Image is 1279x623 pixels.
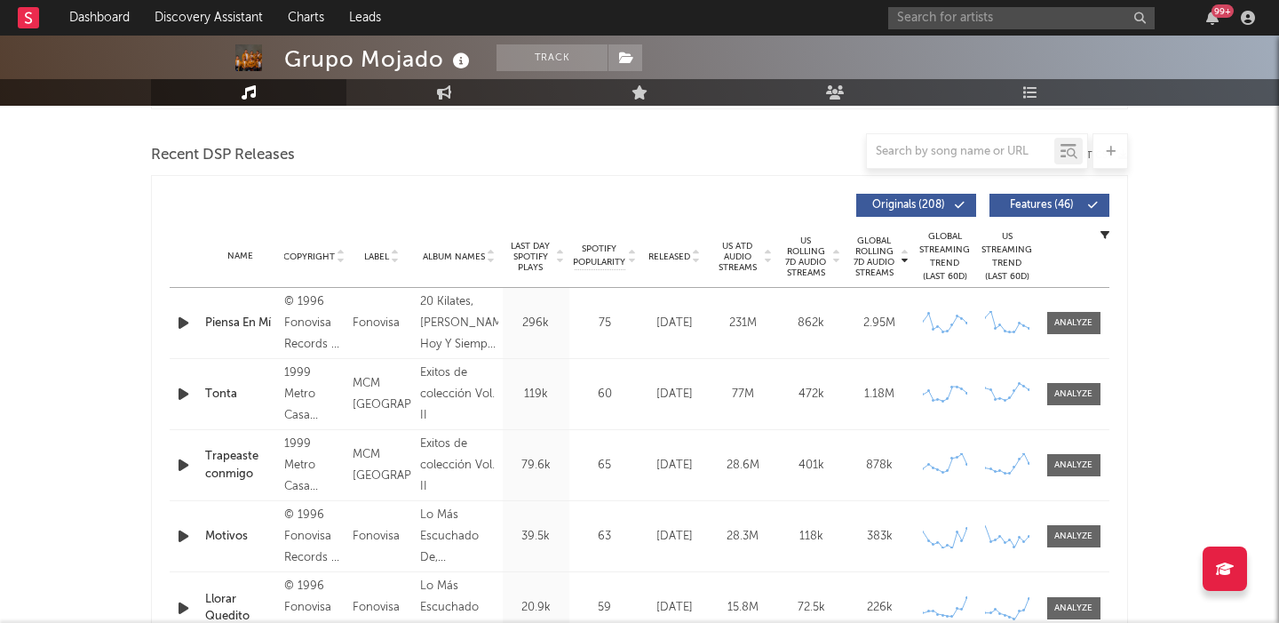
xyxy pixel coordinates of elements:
[364,252,389,262] span: Label
[713,599,773,617] div: 15.8M
[353,313,411,334] div: Fonovisa
[420,434,498,498] div: Exitos de colección Vol. II
[507,528,565,546] div: 39.5k
[645,457,704,475] div: [DATE]
[782,315,841,332] div: 862k
[850,315,910,332] div: 2.95M
[782,386,841,403] div: 472k
[420,363,498,427] div: Exitos de colección Vol. II
[423,252,485,262] span: Album Names
[713,241,762,273] span: US ATD Audio Streams
[205,250,275,263] div: Name
[574,315,636,332] div: 75
[507,386,565,403] div: 119k
[856,194,976,217] button: Originals(208)
[574,457,636,475] div: 65
[782,236,830,278] span: US Rolling 7D Audio Streams
[981,230,1034,284] div: US Streaming Trend (Last 60D)
[648,252,690,262] span: Released
[850,599,910,617] div: 226k
[867,145,1054,159] input: Search by song name or URL
[353,526,411,547] div: Fonovisa
[574,599,636,617] div: 59
[205,528,275,546] a: Motivos
[420,292,498,355] div: 20 Kilates, [PERSON_NAME], Hoy Y Siempre Con... Grupo Mojado, CUMBIAS DE VERANO, Cumbias De Veran...
[574,528,636,546] div: 63
[850,236,899,278] span: Global Rolling 7D Audio Streams
[507,457,565,475] div: 79.6k
[205,315,275,332] a: Piensa En Mí
[850,386,910,403] div: 1.18M
[850,528,910,546] div: 383k
[989,194,1109,217] button: Features(46)
[782,457,841,475] div: 401k
[645,528,704,546] div: [DATE]
[353,373,411,416] div: MCM [GEOGRAPHIC_DATA]/WMI
[713,528,773,546] div: 28.3M
[574,386,636,403] div: 60
[205,448,275,483] a: Trapeaste conmigo
[420,505,498,569] div: Lo Más Escuchado De, [PERSON_NAME] Y Realidad
[284,505,343,569] div: © 1996 Fonovisa Records a division of Univision Music LLC.
[284,44,474,74] div: Grupo Mojado
[283,252,335,262] span: Copyright
[645,599,704,617] div: [DATE]
[1001,200,1083,211] span: Features ( 46 )
[888,7,1155,29] input: Search for artists
[713,315,773,332] div: 231M
[284,363,343,427] div: 1999 Metro Casa Musical, S.A. de C.V.
[918,230,972,284] div: Global Streaming Trend (Last 60D)
[713,457,773,475] div: 28.6M
[507,599,565,617] div: 20.9k
[353,444,411,487] div: MCM [GEOGRAPHIC_DATA]/WMI
[284,434,343,498] div: 1999 Metro Casa Musical, S.A. de C.V.
[645,315,704,332] div: [DATE]
[1211,4,1234,18] div: 99 +
[507,241,554,273] span: Last Day Spotify Plays
[645,386,704,403] div: [DATE]
[782,528,841,546] div: 118k
[1206,11,1219,25] button: 99+
[205,386,275,403] a: Tonta
[713,386,773,403] div: 77M
[573,243,625,269] span: Spotify Popularity
[353,597,411,619] div: Fonovisa
[507,315,565,332] div: 296k
[284,292,343,355] div: © 1996 Fonovisa Records a division of Univision Music LLC.
[850,457,910,475] div: 878k
[497,44,608,71] button: Track
[868,200,949,211] span: Originals ( 208 )
[782,599,841,617] div: 72.5k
